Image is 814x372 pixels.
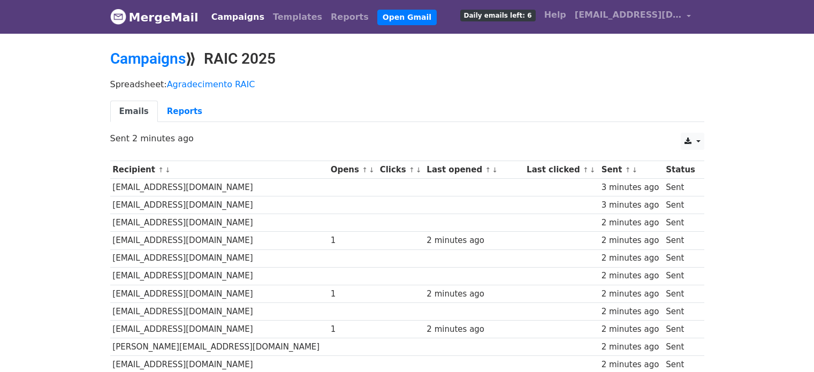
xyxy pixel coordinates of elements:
div: 2 minutes ago [427,323,521,336]
a: ↓ [165,166,171,174]
span: Daily emails left: 6 [460,10,536,21]
th: Clicks [377,161,424,179]
a: ↑ [409,166,415,174]
td: [EMAIL_ADDRESS][DOMAIN_NAME] [110,214,328,232]
td: Sent [663,232,698,249]
div: 2 minutes ago [602,341,661,353]
th: Recipient [110,161,328,179]
img: MergeMail logo [110,9,126,25]
td: Sent [663,302,698,320]
div: 2 minutes ago [602,270,661,282]
a: Templates [269,6,326,28]
a: Daily emails left: 6 [456,4,540,26]
td: Sent [663,196,698,214]
th: Status [663,161,698,179]
a: Help [540,4,570,26]
td: [EMAIL_ADDRESS][DOMAIN_NAME] [110,249,328,267]
div: 2 minutes ago [427,234,521,247]
div: 2 minutes ago [602,217,661,229]
span: [EMAIL_ADDRESS][DOMAIN_NAME] [575,9,682,21]
h2: ⟫ RAIC 2025 [110,50,704,68]
div: 2 minutes ago [602,252,661,264]
td: Sent [663,267,698,285]
div: 2 minutes ago [602,323,661,336]
a: ↑ [158,166,164,174]
td: Sent [663,320,698,338]
a: Campaigns [110,50,186,67]
th: Sent [599,161,664,179]
td: Sent [663,285,698,302]
td: [EMAIL_ADDRESS][DOMAIN_NAME] [110,302,328,320]
a: ↓ [369,166,375,174]
div: 3 minutes ago [602,199,661,211]
div: 2 minutes ago [602,306,661,318]
a: ↓ [492,166,498,174]
a: ↓ [416,166,422,174]
td: Sent [663,338,698,356]
a: Reports [326,6,373,28]
td: Sent [663,179,698,196]
a: ↑ [625,166,631,174]
a: ↑ [362,166,368,174]
th: Opens [328,161,377,179]
td: [EMAIL_ADDRESS][DOMAIN_NAME] [110,267,328,285]
div: 3 minutes ago [602,181,661,194]
a: Agradecimento RAIC [167,79,255,89]
a: Open Gmail [377,10,437,25]
td: [EMAIL_ADDRESS][DOMAIN_NAME] [110,320,328,338]
td: [EMAIL_ADDRESS][DOMAIN_NAME] [110,179,328,196]
div: 2 minutes ago [602,288,661,300]
a: ↑ [485,166,491,174]
div: 1 [331,323,375,336]
td: [EMAIL_ADDRESS][DOMAIN_NAME] [110,232,328,249]
a: ↓ [632,166,637,174]
a: Campaigns [207,6,269,28]
td: [PERSON_NAME][EMAIL_ADDRESS][DOMAIN_NAME] [110,338,328,356]
a: MergeMail [110,6,199,28]
div: 2 minutes ago [427,288,521,300]
td: Sent [663,214,698,232]
td: [EMAIL_ADDRESS][DOMAIN_NAME] [110,285,328,302]
td: [EMAIL_ADDRESS][DOMAIN_NAME] [110,196,328,214]
td: Sent [663,249,698,267]
a: Reports [158,101,211,123]
div: 1 [331,234,375,247]
a: ↓ [590,166,596,174]
p: Sent 2 minutes ago [110,133,704,144]
div: 2 minutes ago [602,234,661,247]
th: Last clicked [524,161,599,179]
a: [EMAIL_ADDRESS][DOMAIN_NAME] [570,4,696,29]
p: Spreadsheet: [110,79,704,90]
a: Emails [110,101,158,123]
div: 1 [331,288,375,300]
div: 2 minutes ago [602,359,661,371]
th: Last opened [424,161,524,179]
a: ↑ [583,166,589,174]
